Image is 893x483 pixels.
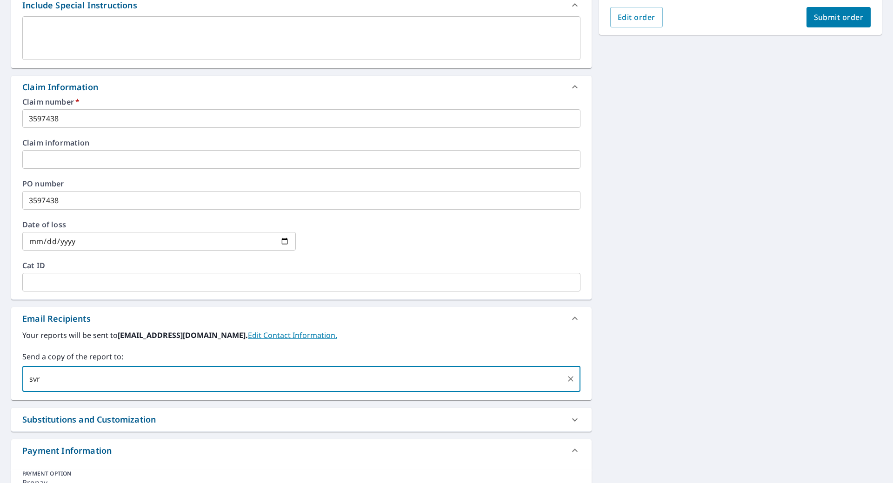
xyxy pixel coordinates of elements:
button: Clear [564,372,577,385]
div: Substitutions and Customization [11,408,592,431]
label: PO number [22,180,580,187]
div: Payment Information [11,439,592,462]
div: Payment Information [22,444,112,457]
span: Edit order [618,12,655,22]
b: [EMAIL_ADDRESS][DOMAIN_NAME]. [118,330,248,340]
label: Date of loss [22,221,296,228]
label: Cat ID [22,262,580,269]
label: Claim number [22,98,580,106]
div: Email Recipients [22,312,91,325]
div: Claim Information [11,76,592,98]
div: Claim Information [22,81,98,93]
button: Edit order [610,7,663,27]
button: Submit order [806,7,871,27]
div: PAYMENT OPTION [22,470,580,477]
div: Email Recipients [11,307,592,330]
label: Claim information [22,139,580,146]
a: EditContactInfo [248,330,337,340]
label: Your reports will be sent to [22,330,580,341]
span: Submit order [814,12,864,22]
div: Substitutions and Customization [22,413,156,426]
label: Send a copy of the report to: [22,351,580,362]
